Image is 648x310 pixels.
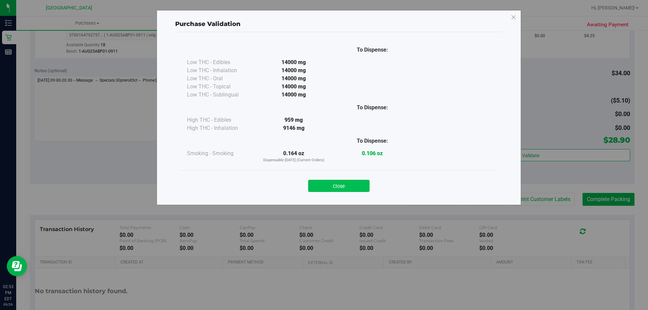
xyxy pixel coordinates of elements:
[175,20,241,28] span: Purchase Validation
[333,46,412,54] div: To Dispense:
[362,150,383,157] strong: 0.106 oz
[333,137,412,145] div: To Dispense:
[254,83,333,91] div: 14000 mg
[254,149,333,163] div: 0.164 oz
[254,116,333,124] div: 959 mg
[308,180,370,192] button: Close
[254,66,333,75] div: 14000 mg
[254,124,333,132] div: 9146 mg
[254,91,333,99] div: 14000 mg
[187,116,254,124] div: High THC - Edibles
[187,58,254,66] div: Low THC - Edibles
[187,75,254,83] div: Low THC - Oral
[254,158,333,163] p: Dispensable [DATE] (Current Orders)
[7,256,27,276] iframe: Resource center
[254,75,333,83] div: 14000 mg
[333,104,412,112] div: To Dispense:
[187,124,254,132] div: High THC - Inhalation
[187,66,254,75] div: Low THC - Inhalation
[187,91,254,99] div: Low THC - Sublingual
[254,58,333,66] div: 14000 mg
[187,83,254,91] div: Low THC - Topical
[187,149,254,158] div: Smoking - Smoking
